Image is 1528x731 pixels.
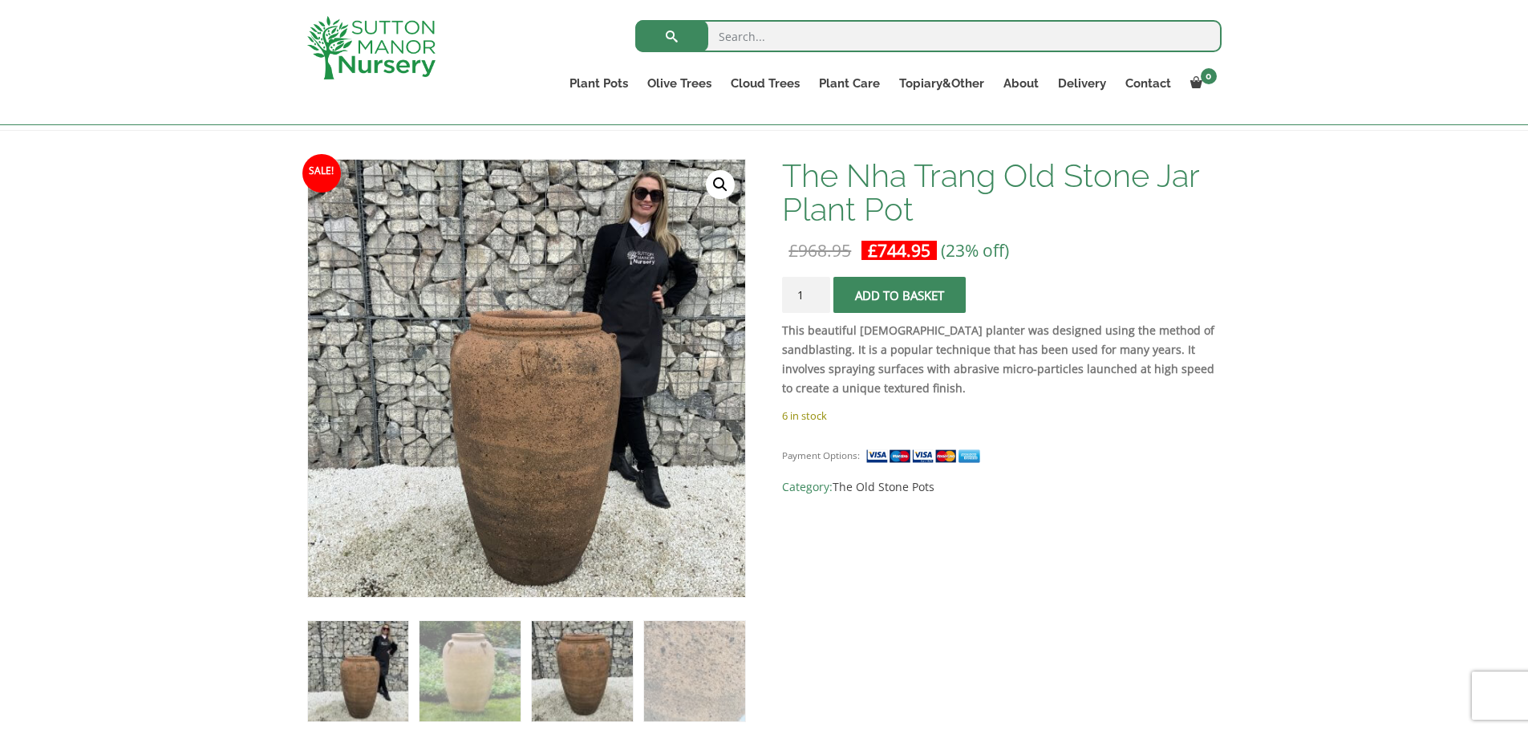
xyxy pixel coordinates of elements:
[809,72,890,95] a: Plant Care
[308,621,408,721] img: The Nha Trang Old Stone Jar Plant Pot
[1116,72,1181,95] a: Contact
[994,72,1048,95] a: About
[706,170,735,199] a: View full-screen image gallery
[644,621,744,721] img: The Nha Trang Old Stone Jar Plant Pot - Image 4
[782,449,860,461] small: Payment Options:
[302,154,341,193] span: Sale!
[560,72,638,95] a: Plant Pots
[638,72,721,95] a: Olive Trees
[868,239,877,262] span: £
[721,72,809,95] a: Cloud Trees
[1048,72,1116,95] a: Delivery
[419,621,520,721] img: The Nha Trang Old Stone Jar Plant Pot - Image 2
[782,477,1221,497] span: Category:
[833,277,966,313] button: Add to basket
[635,20,1222,52] input: Search...
[782,406,1221,425] p: 6 in stock
[868,239,930,262] bdi: 744.95
[307,16,436,79] img: logo
[833,479,934,494] a: The Old Stone Pots
[782,323,1214,396] strong: This beautiful [DEMOGRAPHIC_DATA] planter was designed using the method of sandblasting. It is a ...
[941,239,1009,262] span: (23% off)
[532,621,632,721] img: The Nha Trang Old Stone Jar Plant Pot - Image 3
[782,277,830,313] input: Product quantity
[788,239,851,262] bdi: 968.95
[782,159,1221,226] h1: The Nha Trang Old Stone Jar Plant Pot
[865,448,986,465] img: payment supported
[1181,72,1222,95] a: 0
[1201,68,1217,84] span: 0
[788,239,798,262] span: £
[890,72,994,95] a: Topiary&Other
